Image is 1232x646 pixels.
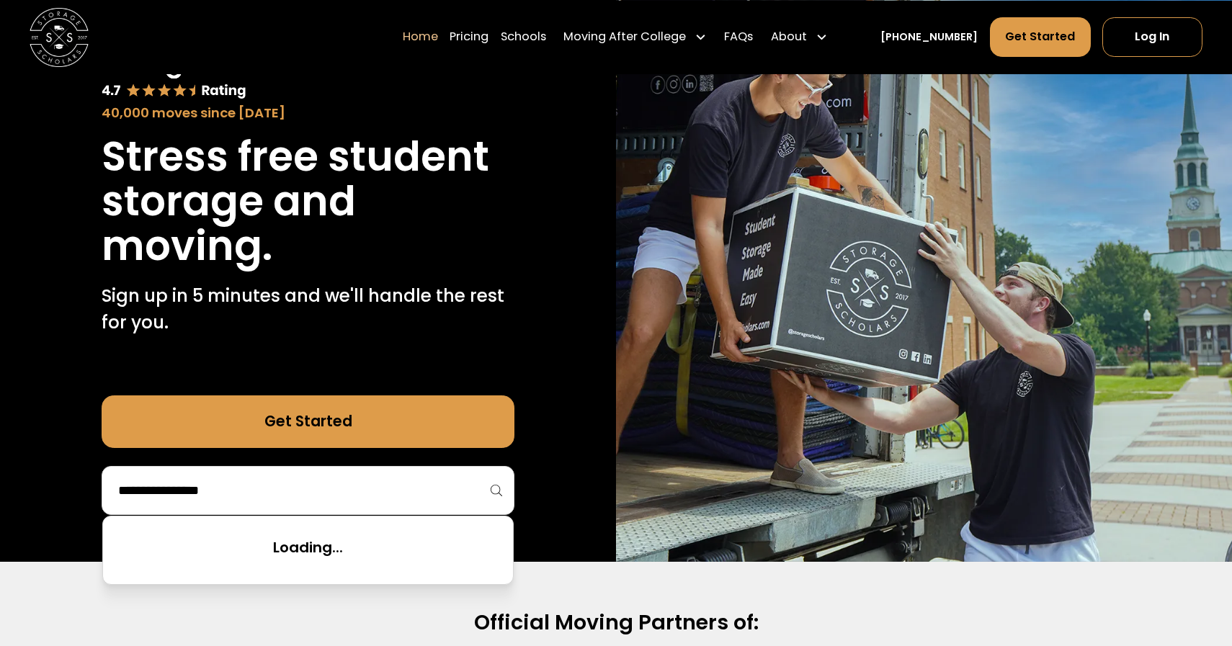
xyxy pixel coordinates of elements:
a: Pricing [450,17,488,58]
a: Schools [501,17,546,58]
a: Get Started [990,17,1091,57]
img: Storage Scholars main logo [30,7,89,66]
p: Sign up in 5 minutes and we'll handle the rest for you. [102,283,514,336]
h2: Official Moving Partners of: [144,609,1088,636]
div: About [771,28,807,46]
div: Moving After College [563,28,686,46]
h1: Stress free student storage and moving. [102,135,514,269]
div: Moving After College [558,17,713,58]
a: [PHONE_NUMBER] [880,29,978,44]
a: home [30,7,89,66]
a: Get Started [102,395,514,449]
a: Home [403,17,438,58]
div: 40,000 moves since [DATE] [102,103,514,123]
a: Log In [1102,17,1202,57]
a: FAQs [724,17,753,58]
div: About [765,17,834,58]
